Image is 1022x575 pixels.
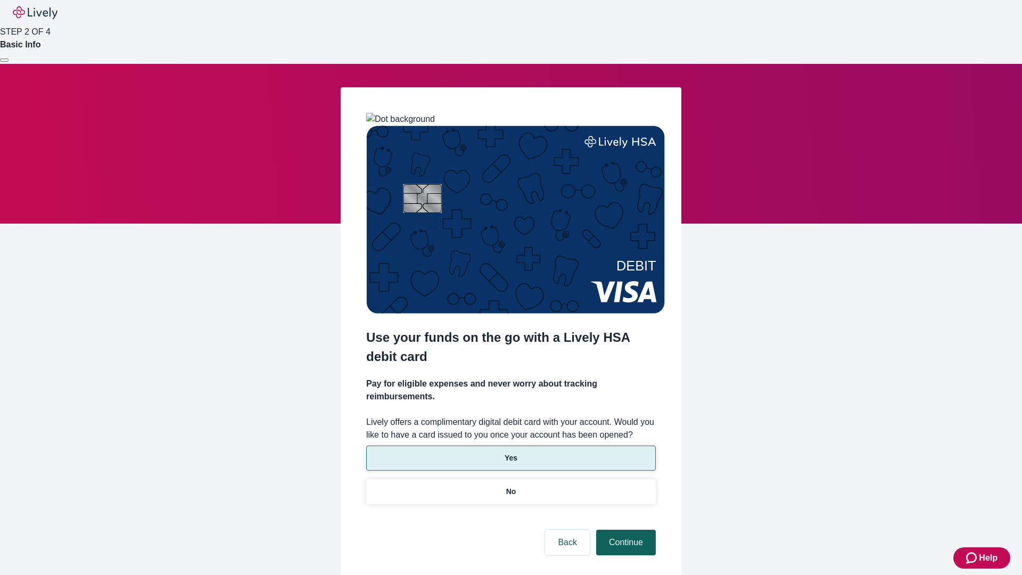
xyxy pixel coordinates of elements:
[953,547,1010,569] button: Zendesk support iconHelp
[366,479,656,504] button: No
[506,486,516,497] p: No
[505,453,517,464] p: Yes
[13,6,57,19] img: Lively
[545,530,590,555] button: Back
[979,552,998,564] span: Help
[596,530,656,555] button: Continue
[366,126,665,314] img: Debit card
[366,113,435,126] img: Dot background
[966,552,979,564] svg: Zendesk support icon
[366,328,656,366] h2: Use your funds on the go with a Lively HSA debit card
[366,377,656,403] h4: Pay for eligible expenses and never worry about tracking reimbursements.
[366,446,656,471] button: Yes
[366,416,656,441] label: Lively offers a complimentary digital debit card with your account. Would you like to have a card...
